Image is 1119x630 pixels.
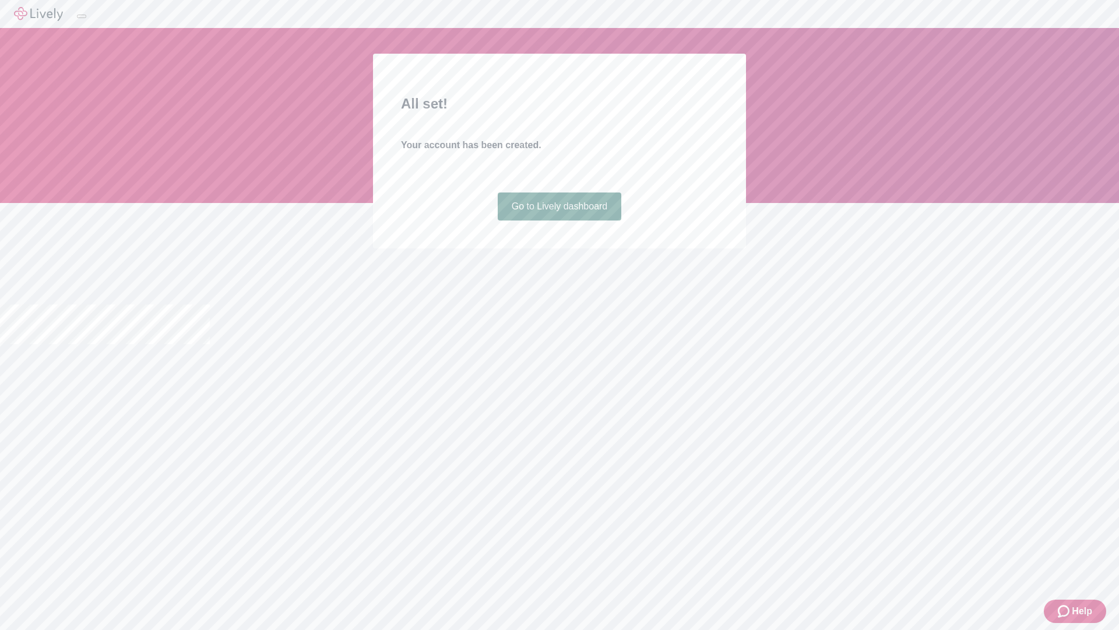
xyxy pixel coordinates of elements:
[401,138,718,152] h4: Your account has been created.
[1072,604,1092,618] span: Help
[77,15,86,18] button: Log out
[498,192,622,220] a: Go to Lively dashboard
[14,7,63,21] img: Lively
[1058,604,1072,618] svg: Zendesk support icon
[1044,600,1106,623] button: Zendesk support iconHelp
[401,93,718,114] h2: All set!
